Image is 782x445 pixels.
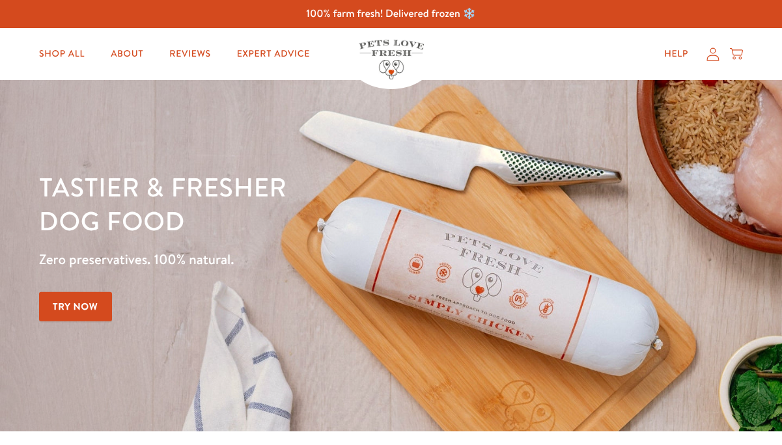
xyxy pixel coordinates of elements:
[159,41,221,67] a: Reviews
[359,40,424,79] img: Pets Love Fresh
[39,248,509,271] p: Zero preservatives. 100% natural.
[39,170,509,237] h1: Tastier & fresher dog food
[227,41,320,67] a: Expert Advice
[29,41,95,67] a: Shop All
[654,41,699,67] a: Help
[39,292,112,321] a: Try Now
[100,41,154,67] a: About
